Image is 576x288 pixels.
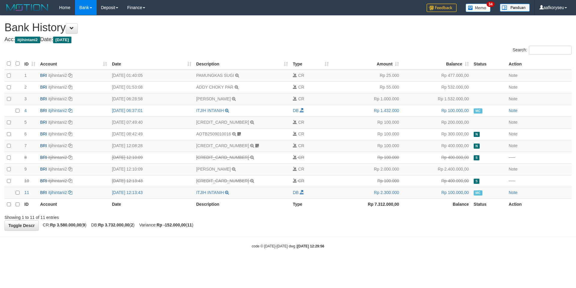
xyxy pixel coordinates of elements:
a: Copy itjihintani2 to clipboard [68,167,72,171]
td: [DATE] 01:53:08 [109,81,194,93]
span: CR: ( ) DB: ( ) Variance: ( ) [40,223,193,227]
td: Rp 100.000 [331,175,401,187]
th: Balance [401,199,471,210]
td: [DATE] 01:40:05 [109,70,194,82]
strong: 9 [83,223,85,227]
span: CR [298,96,304,101]
a: Copy itjihintani2 to clipboard [68,155,72,160]
td: Rp 100.000 [331,140,401,152]
td: [DATE] 06:28:58 [109,93,194,105]
span: 4 [24,108,27,113]
span: itjihintani2 [15,37,40,43]
span: CR [298,155,304,160]
a: itjihintani2 [48,108,67,113]
a: Note [509,85,518,89]
a: itjihintani2 [48,85,67,89]
a: itjihintani2 [48,96,67,101]
a: itjihintani2 [48,178,67,183]
span: DB [293,190,298,195]
td: Rp 532.000,00 [401,81,471,93]
span: CR [298,85,304,89]
small: code © [DATE]-[DATE] dwg | [252,244,324,248]
span: BRI [40,85,47,89]
th: Status [471,199,506,210]
td: Rp 100.000 [331,117,401,128]
td: Rp 100.000,00 [401,105,471,117]
a: ITJIH INTANIH [196,108,224,113]
td: Rp 400.000,00 [401,175,471,187]
a: Note [509,143,518,148]
a: itjihintani2 [48,155,67,160]
span: 2 [24,85,27,89]
a: Copy itjihintani2 to clipboard [68,178,72,183]
th: Action [506,58,571,70]
a: Copy itjihintani2 to clipboard [68,143,72,148]
strong: 2 [131,223,133,227]
td: Rp 1.432.000 [331,105,401,117]
a: PAMUNGKAS SUGI [196,73,234,78]
a: Copy itjihintani2 to clipboard [68,73,72,78]
td: Rp 477.000,00 [401,70,471,82]
td: Rp 100.000 [331,152,401,163]
img: Button%20Memo.svg [466,4,491,12]
a: Copy itjihintani2 to clipboard [68,120,72,125]
a: ADDY CHOKY PAR [196,85,233,89]
td: Rp 1.000.000 [331,93,401,105]
img: MOTION_logo.png [4,3,50,12]
span: BRI [40,108,47,113]
strong: Rp 3.580.000,00 [50,223,81,227]
span: Manually Checked by: aafdiann [474,108,482,114]
span: CR [298,120,304,125]
th: ID [22,199,37,210]
td: [DATE] 06:37:01 [109,105,194,117]
a: [PERSON_NAME] [196,96,231,101]
a: Note [509,108,518,113]
a: Note [509,73,518,78]
th: Amount: activate to sort column ascending [331,58,401,70]
span: CR [298,178,304,183]
span: BRI [40,190,47,195]
td: [DATE] 12:13:43 [109,187,194,199]
span: Duplicate/Skipped [474,155,480,160]
th: Action [506,199,571,210]
h4: Acc: Date: [4,37,571,43]
span: [DATE] [53,37,71,43]
a: Toggle Descr [4,220,39,231]
span: CR [298,167,304,171]
th: Type [290,199,331,210]
strong: 11 [187,223,192,227]
th: Description [194,199,290,210]
td: Rp 2.400.000,00 [401,163,471,175]
img: Feedback.jpg [427,4,457,12]
td: [DATE] 12:10:09 [109,163,194,175]
td: Rp 2.300.000 [331,187,401,199]
span: BRI [40,73,47,78]
span: CR [298,143,304,148]
td: Rp 55.000 [331,81,401,93]
td: Rp 100.000,00 [401,187,471,199]
th: Description: activate to sort column ascending [194,58,290,70]
td: [DATE] 12:10:09 [109,152,194,163]
th: Type: activate to sort column ascending [290,58,331,70]
span: 1 [24,73,27,78]
span: BRI [40,155,47,160]
span: Has Note [474,132,480,137]
th: Status [471,58,506,70]
td: Rp 400.000,00 [401,140,471,152]
span: Duplicate/Skipped [474,179,480,184]
span: BRI [40,178,47,183]
th: Date [109,199,194,210]
td: [DATE] 08:42:49 [109,128,194,140]
a: itjihintani2 [48,143,67,148]
a: Note [509,120,518,125]
span: CR [298,132,304,136]
span: CR [298,73,304,78]
a: Copy itjihintani2 to clipboard [68,132,72,136]
td: Rp 2.000.000 [331,163,401,175]
a: [CREDIT_CARD_NUMBER] [196,178,249,183]
th: Account: activate to sort column ascending [38,58,110,70]
a: AOTB2509010016 [196,132,231,136]
a: itjihintani2 [48,167,67,171]
a: [CREDIT_CARD_NUMBER] [196,155,249,160]
div: Showing 1 to 11 of 11 entries [4,212,235,220]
